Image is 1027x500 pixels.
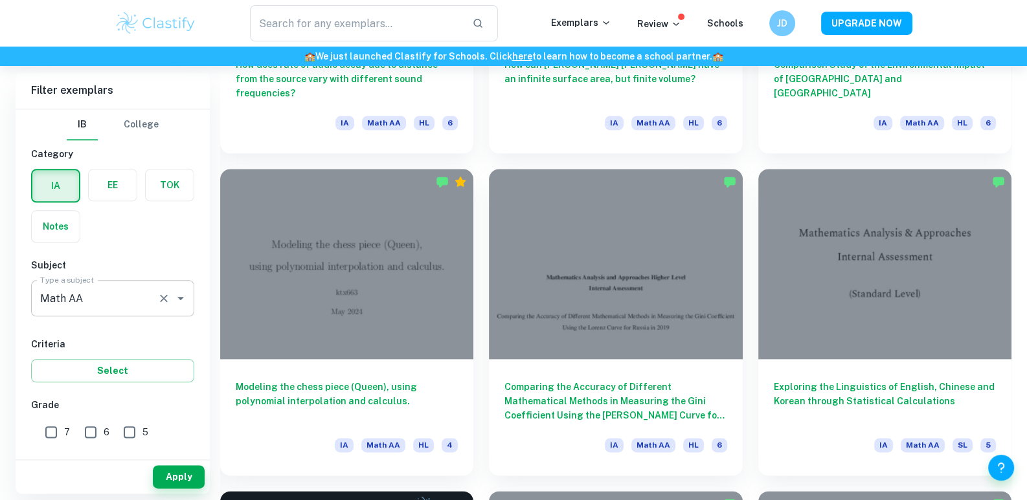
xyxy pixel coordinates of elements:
[104,425,109,439] span: 6
[67,109,159,140] div: Filter type choice
[153,465,205,488] button: Apply
[901,438,945,452] span: Math AA
[874,116,892,130] span: IA
[707,18,743,28] a: Schools
[952,116,973,130] span: HL
[988,455,1014,481] button: Help and Feedback
[335,116,354,130] span: IA
[3,49,1024,63] h6: We just launched Clastify for Schools. Click to learn how to become a school partner.
[16,72,210,109] h6: Filter exemplars
[335,438,354,452] span: IA
[454,175,467,188] div: Premium
[504,380,727,422] h6: Comparing the Accuracy of Different Mathematical Methods in Measuring the Gini Coefficient Using ...
[362,116,406,130] span: Math AA
[146,169,194,201] button: TOK
[953,438,973,452] span: SL
[980,438,996,452] span: 5
[712,116,727,130] span: 6
[250,5,462,41] input: Search for any exemplars...
[31,359,194,382] button: Select
[31,398,194,412] h6: Grade
[605,116,624,130] span: IA
[32,211,80,242] button: Notes
[489,169,742,475] a: Comparing the Accuracy of Different Mathematical Methods in Measuring the Gini Coefficient Using ...
[31,258,194,272] h6: Subject
[683,116,704,130] span: HL
[631,116,675,130] span: Math AA
[67,109,98,140] button: IB
[414,116,435,130] span: HL
[172,289,190,307] button: Open
[712,438,727,452] span: 6
[631,438,675,452] span: Math AA
[115,10,197,36] img: Clastify logo
[605,438,624,452] span: IA
[413,438,434,452] span: HL
[900,116,944,130] span: Math AA
[723,175,736,188] img: Marked
[220,169,473,475] a: Modeling the chess piece (Queen), using polynomial interpolation and calculus.IAMath AAHL4
[769,10,795,36] button: JD
[551,16,611,30] p: Exemplars
[683,438,704,452] span: HL
[774,58,996,100] h6: Comparison Study of the Environmental Impact of [GEOGRAPHIC_DATA] and [GEOGRAPHIC_DATA]
[821,12,912,35] button: UPGRADE NOW
[236,58,458,100] h6: How does rate of audio decay due to distance from the source vary with different sound frequencies?
[124,109,159,140] button: College
[40,274,94,285] label: Type a subject
[637,17,681,31] p: Review
[32,170,79,201] button: IA
[874,438,893,452] span: IA
[774,380,996,422] h6: Exploring the Linguistics of English, Chinese and Korean through Statistical Calculations
[758,169,1011,475] a: Exploring the Linguistics of English, Chinese and Korean through Statistical CalculationsIAMath A...
[504,58,727,100] h6: How can [PERSON_NAME] [PERSON_NAME] have an infinite surface area, but finite volume?
[31,337,194,351] h6: Criteria
[236,380,458,422] h6: Modeling the chess piece (Queen), using polynomial interpolation and calculus.
[155,289,173,307] button: Clear
[89,169,137,201] button: EE
[442,438,458,452] span: 4
[142,425,148,439] span: 5
[992,175,1005,188] img: Marked
[775,16,790,30] h6: JD
[712,51,723,61] span: 🏫
[436,175,449,188] img: Marked
[442,116,458,130] span: 6
[31,147,194,161] h6: Category
[512,51,532,61] a: here
[64,425,70,439] span: 7
[980,116,996,130] span: 6
[304,51,315,61] span: 🏫
[361,438,405,452] span: Math AA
